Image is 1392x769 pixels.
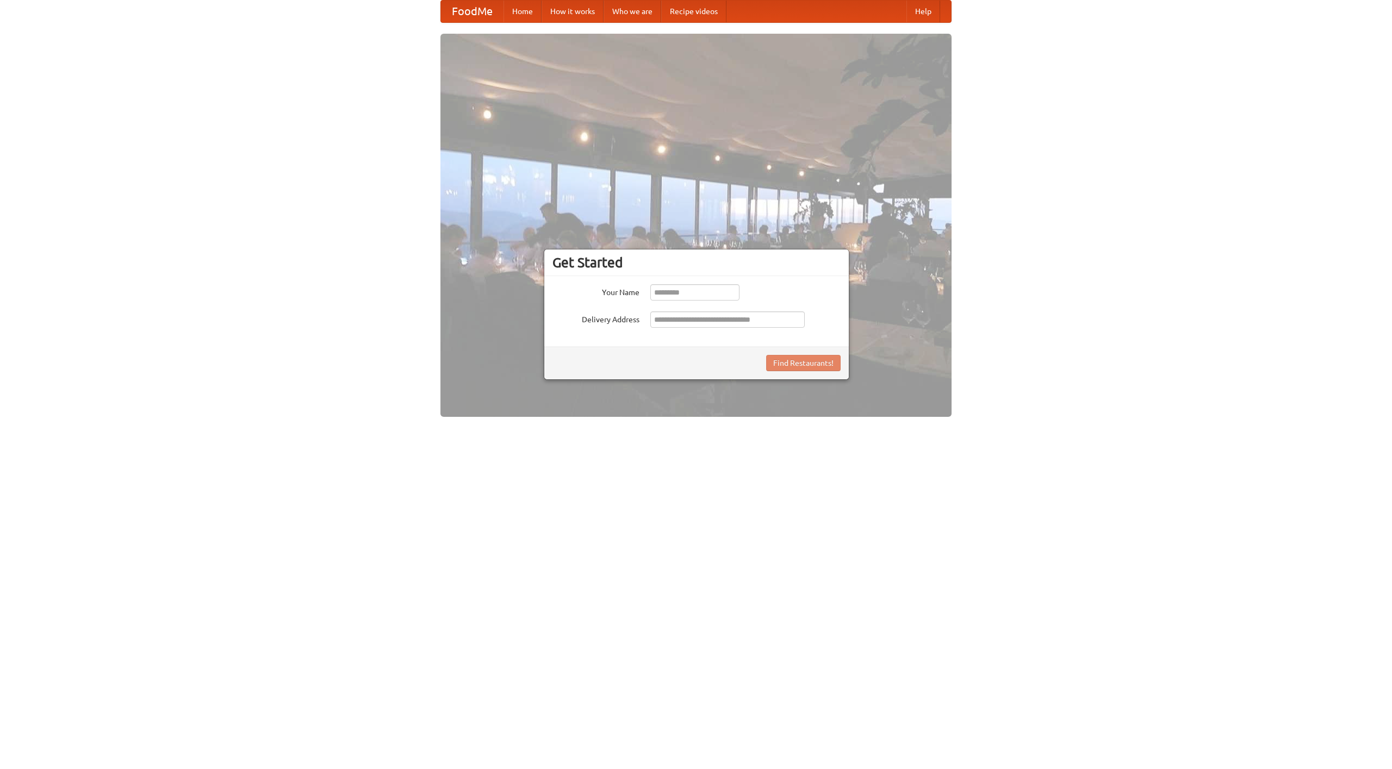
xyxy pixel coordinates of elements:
button: Find Restaurants! [766,355,841,371]
a: How it works [542,1,604,22]
a: Home [504,1,542,22]
a: Help [906,1,940,22]
a: FoodMe [441,1,504,22]
a: Who we are [604,1,661,22]
h3: Get Started [552,254,841,271]
label: Your Name [552,284,639,298]
a: Recipe videos [661,1,726,22]
label: Delivery Address [552,311,639,325]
